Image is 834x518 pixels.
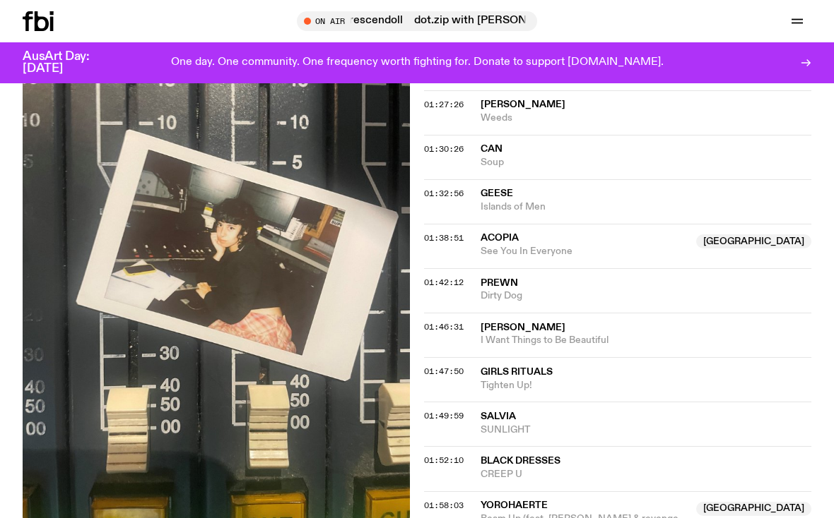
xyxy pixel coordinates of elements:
[481,112,811,125] span: Weeds
[424,143,464,155] span: 01:30:26
[424,234,464,242] button: 01:38:51
[424,321,464,332] span: 01:46:31
[171,56,664,69] p: One day. One community. One frequency worth fighting for. Donate to support [DOMAIN_NAME].
[481,323,565,332] span: [PERSON_NAME]
[481,245,688,258] span: See You In Everyone
[424,368,464,375] button: 01:47:50
[481,200,811,214] span: Islands of Men
[424,279,464,287] button: 01:42:12
[424,101,464,109] button: 01:27:26
[481,379,811,392] span: Tighten Up!
[481,100,565,109] span: [PERSON_NAME]
[481,156,811,169] span: Soup
[424,323,464,331] button: 01:46:31
[481,289,811,303] span: Dirty Dog
[424,99,464,110] span: 01:27:26
[424,188,464,199] span: 01:32:56
[424,410,464,421] span: 01:49:59
[424,502,464,510] button: 01:58:03
[424,500,464,511] span: 01:58:03
[481,411,516,421] span: Salvia
[424,457,464,464] button: 01:52:10
[696,234,811,248] span: [GEOGRAPHIC_DATA]
[481,500,548,510] span: Yorohaerte
[481,468,811,481] span: CREEP U
[481,334,811,347] span: I Want Things to Be Beautiful
[481,278,518,288] span: Prewn
[424,232,464,243] span: 01:38:51
[481,367,553,377] span: Girls Rituals
[424,277,464,288] span: 01:42:12
[424,454,464,466] span: 01:52:10
[481,423,811,437] span: SUNLIGHT
[696,502,811,516] span: [GEOGRAPHIC_DATA]
[481,144,503,154] span: Can
[424,412,464,420] button: 01:49:59
[424,190,464,198] button: 01:32:56
[297,11,537,31] button: On Airdot.zip with [PERSON_NAME] and Crescendolldot.zip with [PERSON_NAME] and Crescendoll
[424,366,464,377] span: 01:47:50
[481,456,560,466] span: Black Dresses
[481,233,519,243] span: Acopia
[23,51,113,75] h3: AusArt Day: [DATE]
[481,188,513,198] span: Geese
[424,145,464,153] button: 01:30:26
